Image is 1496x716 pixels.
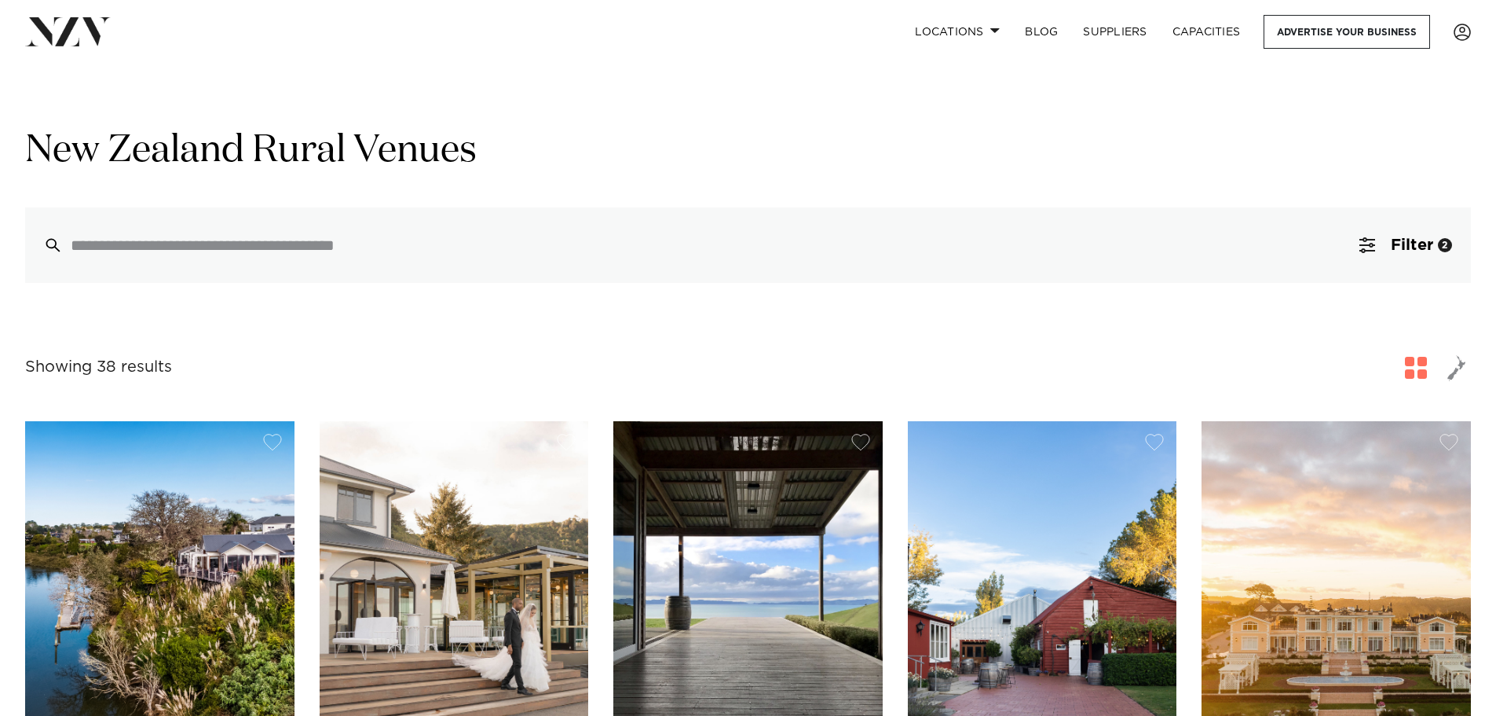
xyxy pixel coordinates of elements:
h1: New Zealand Rural Venues [25,127,1471,176]
a: SUPPLIERS [1070,15,1159,49]
div: Showing 38 results [25,355,172,380]
div: 2 [1438,238,1452,252]
button: Filter2 [1341,207,1471,283]
a: Advertise your business [1264,15,1430,49]
span: Filter [1391,237,1433,253]
img: nzv-logo.png [25,17,111,46]
a: Locations [902,15,1012,49]
a: BLOG [1012,15,1070,49]
a: Capacities [1160,15,1253,49]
